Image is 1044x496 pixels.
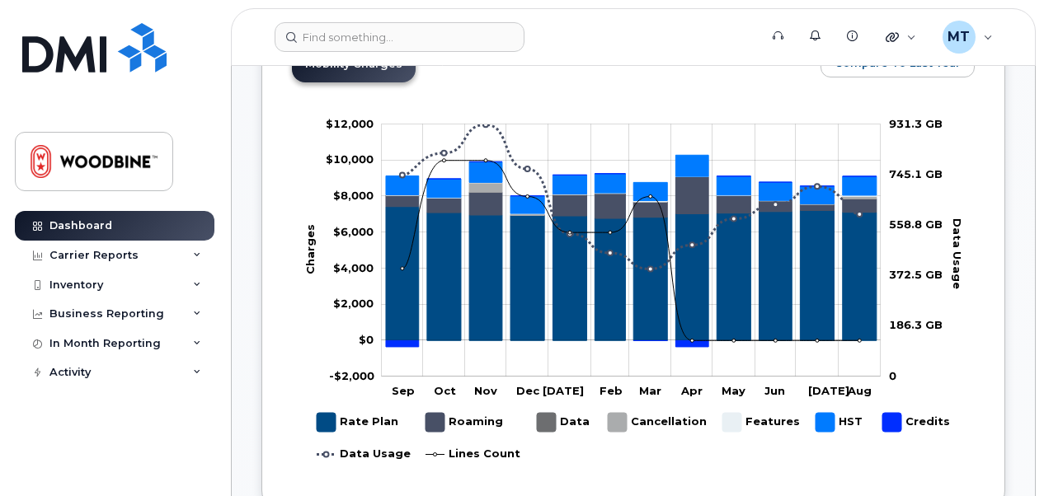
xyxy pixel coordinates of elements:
input: Find something... [275,22,524,52]
g: HST [386,156,877,214]
g: $0 [333,297,374,311]
tspan: Data Usage [952,218,965,289]
g: $0 [329,369,374,382]
g: Credits [882,406,951,438]
g: Legend [317,406,951,470]
tspan: May [722,384,746,397]
g: $0 [326,117,374,130]
g: Credits [386,162,877,348]
tspan: Aug [847,384,872,397]
tspan: 745.1 GB [889,167,943,180]
tspan: Jun [765,384,786,397]
tspan: Oct [434,384,456,397]
tspan: $4,000 [333,261,374,274]
g: Rate Plan [386,207,877,341]
g: $0 [333,225,374,238]
tspan: Mar [640,384,662,397]
tspan: $6,000 [333,225,374,238]
tspan: Feb [600,384,623,397]
g: $0 [326,153,374,166]
tspan: Nov [474,384,497,397]
g: Data [537,406,591,438]
tspan: $2,000 [333,297,374,311]
div: Mark Tewkesbury [931,21,1004,54]
tspan: Dec [516,384,540,397]
tspan: $12,000 [326,117,374,130]
g: Roaming [386,177,877,219]
g: Lines Count [426,438,520,470]
span: MT [948,27,970,47]
tspan: 931.3 GB [889,117,943,130]
g: Chart [303,117,968,470]
tspan: 372.5 GB [889,269,943,282]
g: HST [816,406,866,438]
tspan: 558.8 GB [889,218,943,231]
tspan: Sep [392,384,415,397]
tspan: [DATE] [809,384,850,397]
g: Data Usage [317,438,411,470]
tspan: $10,000 [326,153,374,166]
tspan: Apr [681,384,703,397]
g: Features [722,406,800,438]
tspan: Charges [303,224,317,274]
tspan: -$2,000 [329,369,374,382]
g: Rate Plan [317,406,398,438]
tspan: $0 [359,333,374,346]
g: $0 [333,261,374,274]
tspan: 0 [889,369,896,382]
g: Cancellation [608,406,707,438]
tspan: $8,000 [333,189,374,202]
g: Roaming [426,406,504,438]
g: $0 [333,189,374,202]
tspan: 186.3 GB [889,319,943,332]
tspan: [DATE] [543,384,585,397]
div: Quicklinks [874,21,928,54]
